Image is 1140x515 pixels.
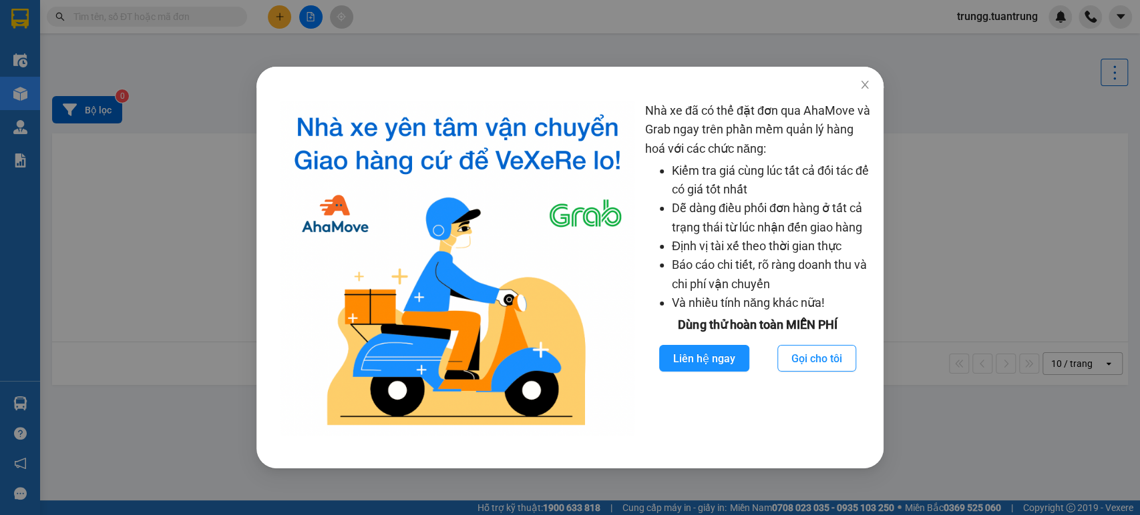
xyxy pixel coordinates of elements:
li: Và nhiều tính năng khác nữa! [672,294,870,312]
div: Dùng thử hoàn toàn MIỄN PHÍ [645,316,870,334]
button: Close [846,67,884,104]
span: Gọi cho tôi [791,350,842,367]
li: Dễ dàng điều phối đơn hàng ở tất cả trạng thái từ lúc nhận đến giao hàng [672,199,870,237]
button: Liên hệ ngay [659,345,749,372]
li: Kiểm tra giá cùng lúc tất cả đối tác để có giá tốt nhất [672,161,870,199]
span: Liên hệ ngay [673,350,735,367]
span: close [860,79,870,90]
button: Gọi cho tôi [777,345,856,372]
div: Nhà xe đã có thể đặt đơn qua AhaMove và Grab ngay trên phần mềm quản lý hàng hoá với các chức năng: [645,101,870,435]
li: Báo cáo chi tiết, rõ ràng doanh thu và chi phí vận chuyển [672,255,870,294]
li: Định vị tài xế theo thời gian thực [672,237,870,255]
img: logo [280,101,634,435]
